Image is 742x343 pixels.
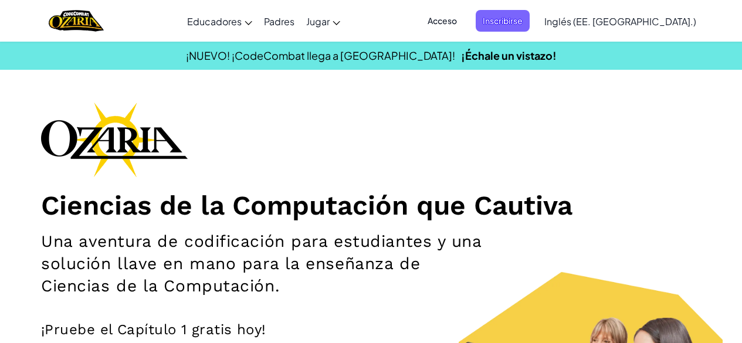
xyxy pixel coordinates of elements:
[476,10,530,32] button: Inscribirse
[421,10,464,32] button: Acceso
[300,5,346,37] a: Jugar
[181,5,258,37] a: Educadores
[544,15,696,28] font: Inglés (EE. [GEOGRAPHIC_DATA].)
[41,321,266,338] font: ¡Pruebe el Capítulo 1 gratis hoy!
[41,232,482,296] font: Una aventura de codificación para estudiantes y una solución llave en mano para la enseñanza de C...
[258,5,300,37] a: Padres
[483,15,523,26] font: Inscribirse
[41,189,572,221] font: Ciencias de la Computación que Cautiva
[49,9,103,33] a: Logotipo de Ozaria de CodeCombat
[187,15,242,28] font: Educadores
[306,15,330,28] font: Jugar
[49,9,103,33] img: Hogar
[264,15,294,28] font: Padres
[538,5,702,37] a: Inglés (EE. [GEOGRAPHIC_DATA].)
[41,102,188,177] img: Logotipo de la marca Ozaria
[186,49,455,62] font: ¡NUEVO! ¡CodeCombat llega a [GEOGRAPHIC_DATA]!
[428,15,457,26] font: Acceso
[461,49,557,62] a: ¡Échale un vistazo!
